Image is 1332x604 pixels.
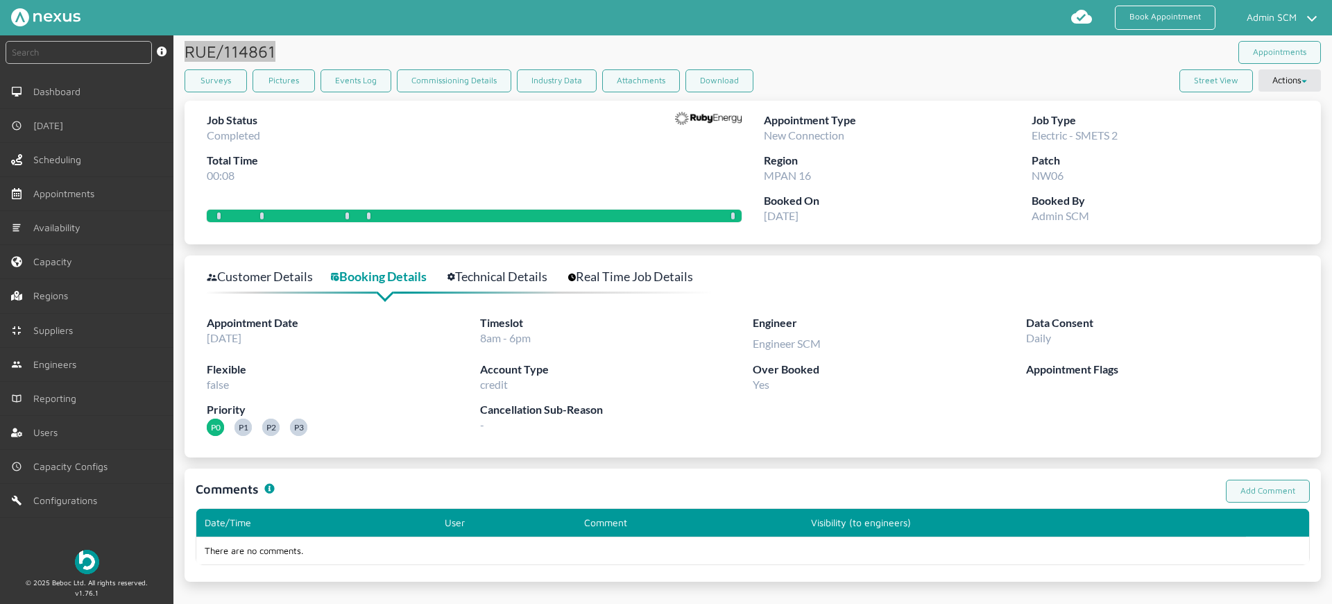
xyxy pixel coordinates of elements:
[753,378,769,391] span: Yes
[1238,41,1321,64] a: Appointments
[11,188,22,199] img: appointments-left-menu.svg
[207,378,229,391] span: false
[753,361,1026,378] label: Over Booked
[11,86,22,97] img: md-desktop.svg
[803,509,1246,537] th: Visibility (to engineers)
[6,41,152,64] input: Search by: Ref, PostCode, MPAN, MPRN, Account, Customer
[11,325,22,336] img: md-contract.svg
[1179,69,1253,92] button: Street View
[33,325,78,336] span: Suppliers
[1026,361,1299,378] label: Appointment Flags
[262,419,280,436] span: P2
[11,290,22,301] img: regions.left-menu.svg
[753,337,916,350] div: Engineer SCM
[685,69,753,92] button: Download
[397,69,511,92] a: Commissioning Details
[33,154,87,165] span: Scheduling
[207,128,260,142] span: Completed
[207,419,224,436] span: P0
[185,35,280,67] h1: RUE/114861 ️️️
[1032,128,1118,142] span: Electric - SMETS 2
[480,378,508,391] span: credit
[753,314,1026,332] label: Engineer
[764,152,1032,169] label: Region
[33,359,82,370] span: Engineers
[207,267,328,287] a: Customer Details
[207,331,241,344] span: [DATE]
[207,401,480,419] label: Priority
[33,86,86,97] span: Dashboard
[1070,6,1093,28] img: md-cloud-done.svg
[11,427,22,438] img: user-left-menu.svg
[480,401,753,419] label: Cancellation Sub-Reason
[11,154,22,165] img: scheduling-left-menu.svg
[331,267,442,287] a: Booking Details
[1032,152,1299,169] label: Patch
[1032,169,1064,182] span: NW06
[290,419,307,436] span: P3
[517,69,597,92] a: Industry Data
[1026,314,1299,332] label: Data Consent
[568,267,708,287] a: Real Time Job Details
[764,112,1032,129] label: Appointment Type
[196,537,1246,564] td: There are no comments.
[480,314,753,332] label: Timeslot
[196,509,436,537] th: Date/Time
[33,222,86,233] span: Availability
[11,393,22,404] img: md-book.svg
[576,509,803,537] th: Comment
[321,69,391,92] a: Events Log
[764,128,844,142] span: New Connection
[33,393,82,404] span: Reporting
[207,169,234,182] span: 00:08
[33,256,78,267] span: Capacity
[764,169,811,182] span: MPAN 16
[11,120,22,131] img: md-time.svg
[11,359,22,370] img: md-people.svg
[1226,480,1310,503] a: Add Comment
[480,419,753,431] span: -
[675,112,742,126] img: Supplier Logo
[207,152,260,169] label: Total Time
[253,69,315,92] a: Pictures
[1258,69,1321,92] button: Actions
[234,419,252,436] span: P1
[1032,192,1299,210] label: Booked By
[207,361,480,378] label: Flexible
[1026,331,1051,344] span: Daily
[33,461,113,472] span: Capacity Configs
[764,209,799,222] span: [DATE]
[436,509,576,537] th: User
[11,256,22,267] img: capacity-left-menu.svg
[11,461,22,472] img: md-time.svg
[185,69,247,92] a: Surveys
[33,427,63,438] span: Users
[11,8,80,26] img: Nexus
[33,495,103,506] span: Configurations
[33,120,69,131] span: [DATE]
[11,495,22,506] img: md-build.svg
[11,222,22,233] img: md-list.svg
[33,290,74,301] span: Regions
[207,112,260,129] label: Job Status
[480,361,753,378] label: Account Type
[207,314,480,332] label: Appointment Date
[602,69,680,92] a: Attachments
[196,480,259,498] h1: Comments
[1032,209,1089,222] span: Admin SCM
[75,550,99,574] img: Beboc Logo
[447,267,563,287] a: Technical Details
[1115,6,1215,30] a: Book Appointment
[480,331,531,344] span: 8am - 6pm
[764,192,1032,210] label: Booked On
[1032,112,1299,129] label: Job Type
[33,188,100,199] span: Appointments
